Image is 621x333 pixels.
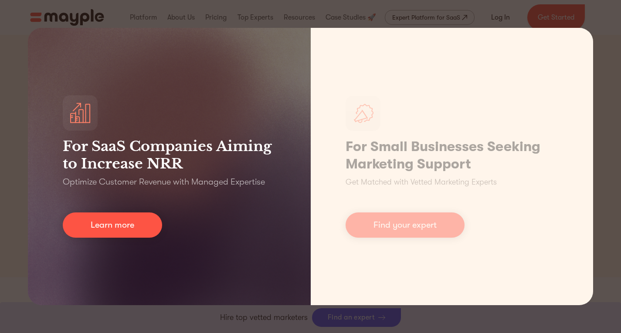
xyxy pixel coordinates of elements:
[346,176,497,188] p: Get Matched with Vetted Marketing Experts
[346,138,559,173] h1: For Small Businesses Seeking Marketing Support
[346,212,465,238] a: Find your expert
[63,212,162,238] a: Learn more
[63,176,265,188] p: Optimize Customer Revenue with Managed Expertise
[63,138,276,172] h3: For SaaS Companies Aiming to Increase NRR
